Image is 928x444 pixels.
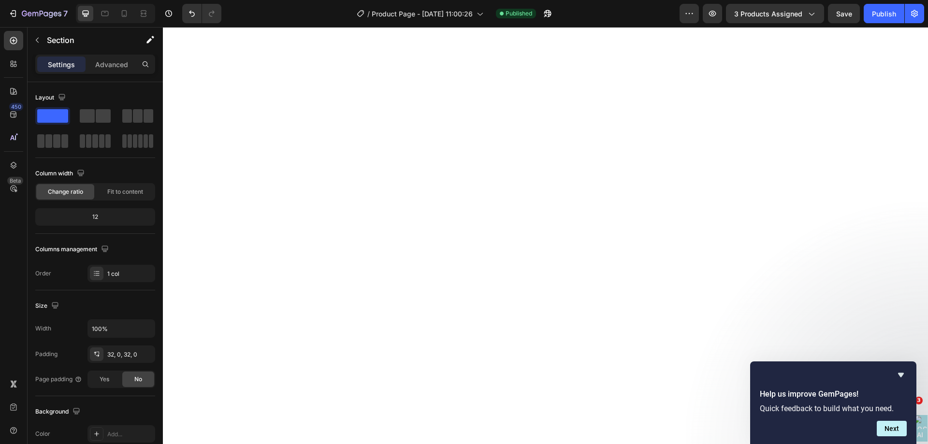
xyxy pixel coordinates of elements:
p: Settings [48,59,75,70]
div: 1 col [107,270,153,278]
div: Undo/Redo [182,4,221,23]
div: 32, 0, 32, 0 [107,350,153,359]
button: Next question [877,421,907,436]
span: Published [506,9,532,18]
button: 7 [4,4,72,23]
span: / [367,9,370,19]
div: Publish [872,9,896,19]
span: Product Page - [DATE] 11:00:26 [372,9,473,19]
span: No [134,375,142,384]
div: Color [35,430,50,438]
div: Column width [35,167,87,180]
div: Layout [35,91,68,104]
div: Beta [7,177,23,185]
div: 12 [37,210,153,224]
span: Save [836,10,852,18]
div: Columns management [35,243,111,256]
p: Advanced [95,59,128,70]
div: Page padding [35,375,82,384]
button: Save [828,4,860,23]
div: Width [35,324,51,333]
p: Quick feedback to build what you need. [760,404,907,413]
iframe: To enrich screen reader interactions, please activate Accessibility in Grammarly extension settings [163,27,928,444]
div: Background [35,405,82,418]
div: Size [35,300,61,313]
div: Padding [35,350,58,358]
span: Yes [100,375,109,384]
span: 3 products assigned [734,9,802,19]
input: Auto [88,320,155,337]
p: Section [47,34,126,46]
div: Add... [107,430,153,439]
span: Fit to content [107,187,143,196]
span: Change ratio [48,187,83,196]
button: Publish [864,4,904,23]
h2: Help us improve GemPages! [760,388,907,400]
button: Hide survey [895,369,907,381]
div: Order [35,269,51,278]
div: Help us improve GemPages! [760,369,907,436]
p: 7 [63,8,68,19]
div: 450 [9,103,23,111]
span: 3 [915,397,923,404]
button: 3 products assigned [726,4,824,23]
